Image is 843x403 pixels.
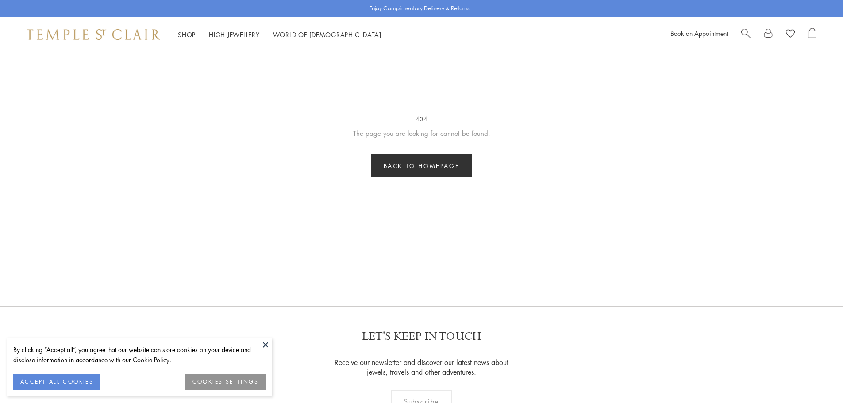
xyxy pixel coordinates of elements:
[371,154,473,177] a: Back to homepage
[178,30,196,39] a: ShopShop
[808,28,816,41] a: Open Shopping Bag
[13,374,100,390] button: ACCEPT ALL COOKIES
[332,357,511,377] p: Receive our newsletter and discover our latest news about jewels, travels and other adventures.
[209,30,260,39] a: High JewelleryHigh Jewellery
[786,28,795,41] a: View Wishlist
[13,345,266,365] div: By clicking “Accept all”, you agree that our website can store cookies on your device and disclos...
[27,29,160,40] img: Temple St. Clair
[362,329,481,344] p: LET'S KEEP IN TOUCH
[799,361,834,394] iframe: Gorgias live chat messenger
[185,374,266,390] button: COOKIES SETTINGS
[670,29,728,38] a: Book an Appointment
[741,28,751,41] a: Search
[35,128,808,139] p: The page you are looking for cannot be found.
[369,4,470,13] p: Enjoy Complimentary Delivery & Returns
[273,30,381,39] a: World of [DEMOGRAPHIC_DATA]World of [DEMOGRAPHIC_DATA]
[178,29,381,40] nav: Main navigation
[35,114,808,123] h3: 404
